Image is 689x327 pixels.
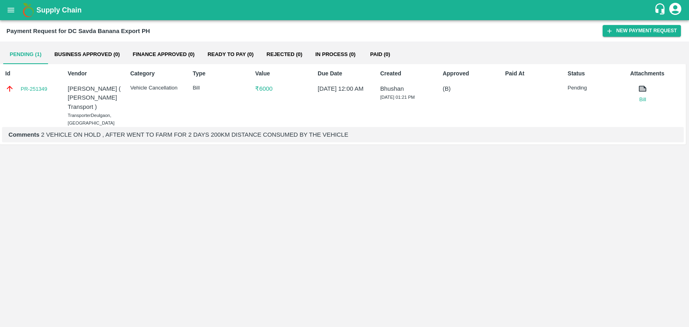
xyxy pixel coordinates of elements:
[380,95,415,100] span: [DATE] 01:21 PM
[130,69,184,78] p: Category
[5,69,59,78] p: Id
[362,45,398,64] button: Paid (0)
[193,69,246,78] p: Type
[443,84,496,93] p: (B)
[568,69,621,78] p: Status
[603,25,681,37] button: New Payment Request
[380,69,434,78] p: Created
[21,85,47,93] a: PR-251349
[318,69,371,78] p: Due Date
[193,84,246,92] p: Bill
[48,45,126,64] button: Business Approved (0)
[309,45,362,64] button: In Process (0)
[3,45,48,64] button: Pending (1)
[68,113,115,126] span: Deulgaon, [GEOGRAPHIC_DATA]
[654,3,668,17] div: customer-support
[36,4,654,16] a: Supply Chain
[630,69,684,78] p: Attachments
[68,84,121,111] p: [PERSON_NAME] ( [PERSON_NAME] Transport )
[260,45,309,64] button: Rejected (0)
[68,69,121,78] p: Vendor
[505,69,559,78] p: Paid At
[668,2,683,19] div: account of current user
[20,2,36,18] img: logo
[380,84,434,93] p: Bhushan
[126,45,201,64] button: Finance Approved (0)
[568,84,621,92] p: Pending
[255,69,309,78] p: Value
[255,84,309,93] p: ₹ 6000
[36,6,82,14] b: Supply Chain
[318,84,371,93] p: [DATE] 12:00 AM
[630,96,655,104] a: Bill
[2,1,20,19] button: open drawer
[68,113,91,118] span: Transporter
[443,69,496,78] p: Approved
[201,45,260,64] button: Ready To Pay (0)
[8,130,677,139] p: 2 VEHICLE ON HOLD , AFTER WENT TO FARM FOR 2 DAYS 200KM DISTANCE CONSUMED BY THE VEHICLE
[130,84,184,92] p: Vehicle Cancellation
[8,131,40,138] b: Comments
[6,28,150,34] b: Payment Request for DC Savda Banana Export PH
